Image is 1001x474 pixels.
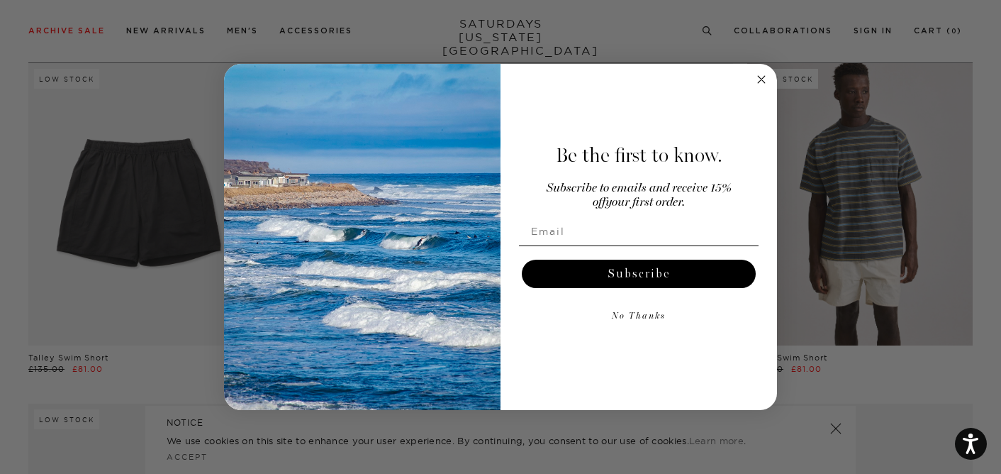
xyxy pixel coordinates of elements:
span: Subscribe to emails and receive 15% [547,182,732,194]
span: your first order. [605,197,685,209]
button: No Thanks [519,302,759,331]
img: 125c788d-000d-4f3e-b05a-1b92b2a23ec9.jpeg [224,64,500,410]
button: Subscribe [522,260,756,288]
span: Be the first to know. [556,143,722,167]
span: off [593,197,605,209]
button: Close dialog [753,71,770,88]
img: underline [519,246,759,246]
input: Email [519,217,759,246]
